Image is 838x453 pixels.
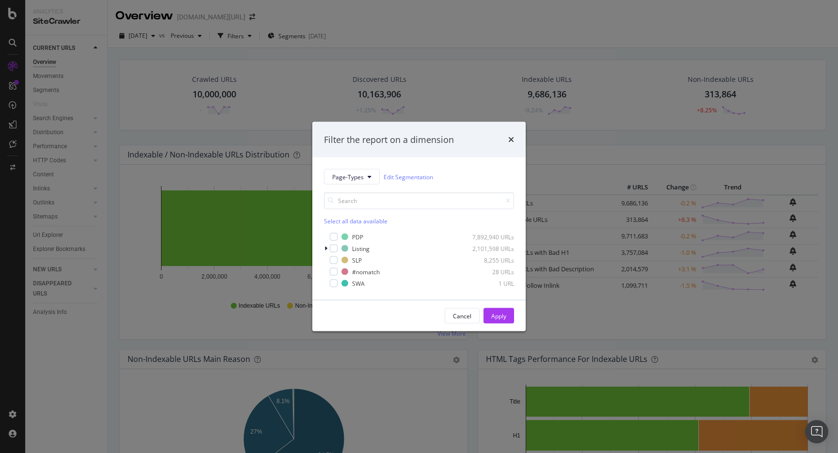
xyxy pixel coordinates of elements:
div: Apply [491,312,506,320]
div: 7,892,940 URLs [467,233,514,241]
div: #nomatch [352,267,380,276]
div: Open Intercom Messenger [805,420,828,443]
div: 28 URLs [467,267,514,276]
button: Apply [483,308,514,324]
div: times [508,133,514,146]
input: Search [324,192,514,209]
div: SLP [352,256,362,264]
button: Page-Types [324,169,380,185]
div: modal [312,122,526,331]
div: 2,101,598 URLs [467,244,514,252]
div: PDP [352,233,363,241]
div: Select all data available [324,217,514,225]
a: Edit Segmentation [384,172,433,182]
div: Filter the report on a dimension [324,133,454,146]
div: 1 URL [467,279,514,287]
span: Page-Types [332,172,364,181]
div: 8,255 URLs [467,256,514,264]
div: SWA [352,279,365,287]
div: Cancel [453,312,471,320]
button: Cancel [445,308,480,324]
div: Listing [352,244,370,252]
